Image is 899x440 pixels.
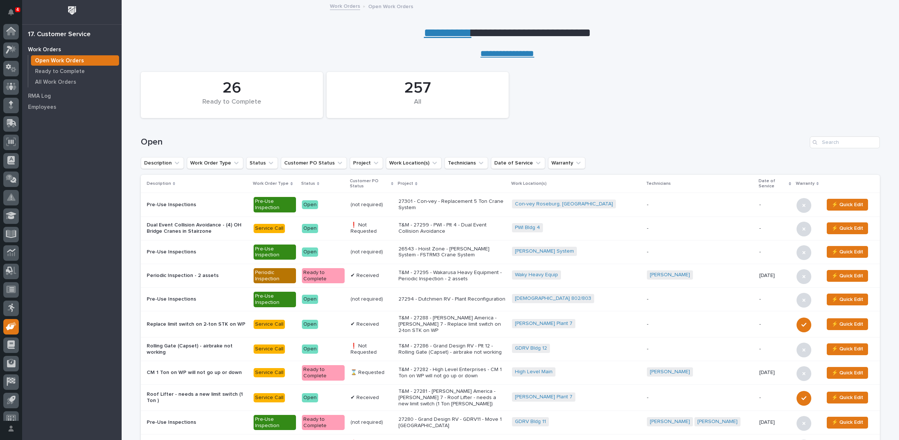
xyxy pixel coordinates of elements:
p: Customer PO Status [350,177,389,191]
a: [PERSON_NAME] [650,272,690,278]
p: ❗ Not Requested [351,222,393,235]
div: Notifications4 [9,9,19,21]
p: Periodic Inspection - 2 assets [147,273,248,279]
button: Work Location(s) [386,157,442,169]
button: Notifications [3,4,19,20]
div: Open [302,224,318,233]
p: - [759,395,791,401]
div: Open [302,200,318,209]
span: ⚡ Quick Edit [832,224,863,233]
div: Service Call [254,393,285,402]
p: ⌛ Requested [351,370,393,376]
p: ❗ Not Requested [351,343,393,356]
p: Rolling Gate (Capset) - airbrake not working [147,343,248,356]
button: Technicians [445,157,488,169]
span: ⚡ Quick Edit [832,271,863,280]
div: Periodic Inspection [254,268,296,284]
tr: CM 1 Ton on WP will not go up or downService CallReady to Complete⌛ RequestedT&M - 27282 - High L... [141,361,880,385]
p: Roof Lifter - needs a new limit switch (1 Ton ) [147,391,248,404]
p: - [647,225,753,232]
span: ⚡ Quick Edit [832,368,863,377]
p: T&M - 27299 - PWI - Plt 4 - Dual Event Collision Avoidance [398,222,506,235]
p: (not required) [351,419,393,426]
p: Technicians [646,180,671,188]
div: Ready to Complete [302,415,345,430]
span: ⚡ Quick Edit [832,320,863,329]
div: 257 [339,79,496,97]
img: Workspace Logo [65,4,79,17]
p: (not required) [351,249,393,255]
p: - [647,296,753,302]
a: [PERSON_NAME] System [515,248,574,254]
p: Pre-Use Inspections [147,296,248,302]
div: All [339,98,496,114]
p: - [647,321,753,328]
div: Service Call [254,224,285,233]
tr: Replace limit switch on 2-ton STK on WPService CallOpen✔ ReceivedT&M - 27288 - [PERSON_NAME] Amer... [141,311,880,337]
p: [DATE] [759,370,791,376]
button: ⚡ Quick Edit [827,392,868,403]
a: [PERSON_NAME] [697,419,738,425]
div: Service Call [254,368,285,377]
button: Customer PO Status [281,157,347,169]
tr: Pre-Use InspectionsPre-Use InspectionOpen(not required)27294 - Dutchmen RV - Plant Reconfiguratio... [141,288,880,311]
div: Ready to Complete [302,268,345,284]
span: ⚡ Quick Edit [832,418,863,427]
tr: Periodic Inspection - 2 assetsPeriodic InspectionReady to Complete✔ ReceivedT&M - 27295 - Wakarus... [141,264,880,288]
a: PWI Bldg 4 [515,225,540,231]
p: RMA Log [28,93,51,100]
p: Open Work Orders [35,58,84,64]
a: [PERSON_NAME] [650,369,690,375]
p: 27280 - Grand Design RV - GDRV11 - Move 1 [GEOGRAPHIC_DATA] [398,416,506,429]
p: ✔ Received [351,273,393,279]
p: - [647,249,753,255]
div: Pre-Use Inspection [254,245,296,260]
p: Description [147,180,171,188]
div: Ready to Complete [302,365,345,381]
p: 26543 - Hoist Zone - [PERSON_NAME] System - FSTRM3 Crane System [398,246,506,259]
tr: Rolling Gate (Capset) - airbrake not workingService CallOpen❗ Not RequestedT&M - 27286 - Grand De... [141,337,880,361]
button: ⚡ Quick Edit [827,270,868,282]
div: Open [302,295,318,304]
button: ⚡ Quick Edit [827,417,868,429]
tr: Roof Lifter - needs a new limit switch (1 Ton )Service CallOpen✔ ReceivedT&M - 27281 - [PERSON_NA... [141,385,880,411]
button: Status [246,157,278,169]
p: - [759,249,791,255]
div: Open [302,393,318,402]
p: ✔ Received [351,321,393,328]
p: CM 1 Ton on WP will not go up or down [147,370,248,376]
p: 27294 - Dutchmen RV - Plant Reconfiguration [398,296,506,302]
a: Open Work Orders [28,55,122,66]
a: Work Orders [22,44,122,55]
div: Pre-Use Inspection [254,197,296,212]
span: ⚡ Quick Edit [832,247,863,256]
p: T&M - 27288 - [PERSON_NAME] America - [PERSON_NAME] 7 - Replace limit switch on 2-ton STK on WP [398,315,506,333]
button: ⚡ Quick Edit [827,222,868,234]
p: (not required) [351,202,393,208]
p: - [759,225,791,232]
tr: Pre-Use InspectionsPre-Use InspectionOpen(not required)26543 - Hoist Zone - [PERSON_NAME] System ... [141,240,880,264]
p: Dual Event Collision Avoidance - (4) OH Bridge Cranes in Stairzone [147,222,248,235]
p: - [759,321,791,328]
div: Ready to Complete [153,98,310,114]
a: Waky Heavy Equip [515,272,558,278]
button: ⚡ Quick Edit [827,294,868,305]
p: Open Work Orders [368,2,413,10]
p: Status [301,180,315,188]
p: - [759,202,791,208]
p: T&M - 27295 - Wakarusa Heavy Equipment - Periodic Inspection - 2 assets [398,270,506,282]
button: ⚡ Quick Edit [827,367,868,379]
a: Ready to Complete [28,66,122,76]
a: [PERSON_NAME] Plant 7 [515,394,572,400]
div: 26 [153,79,310,97]
button: ⚡ Quick Edit [827,343,868,355]
div: 17. Customer Service [28,31,91,39]
div: Search [810,136,880,148]
button: Project [350,157,383,169]
p: T&M - 27286 - Grand Design RV - Plt 12 - Rolling Gate (Capset) - airbrake not working [398,343,506,356]
p: - [647,395,753,401]
button: ⚡ Quick Edit [827,318,868,330]
a: All Work Orders [28,77,122,87]
span: ⚡ Quick Edit [832,393,863,402]
a: GDRV Bldg 12 [515,345,547,351]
